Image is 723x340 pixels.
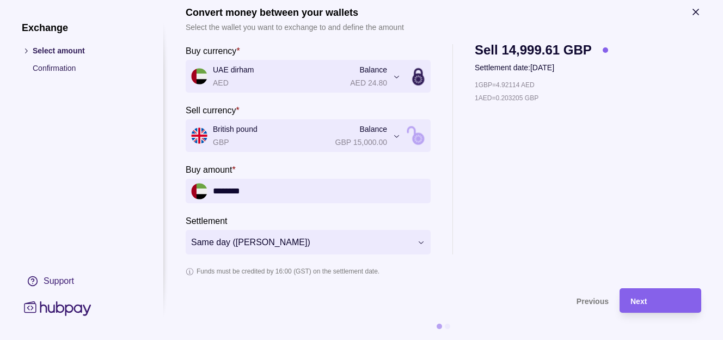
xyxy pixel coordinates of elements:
label: Buy currency [186,44,240,57]
p: Select amount [33,45,142,57]
span: Sell 14,999.61 GBP [475,44,592,56]
p: Select the wallet you want to exchange to and define the amount [186,21,404,33]
h1: Exchange [22,22,142,34]
div: Support [44,275,74,287]
p: Buy amount [186,165,232,174]
input: amount [213,179,425,203]
span: Next [630,297,647,306]
p: 1 AED = 0.203205 GBP [475,92,538,104]
p: Settlement date: [DATE] [475,62,608,74]
p: Confirmation [33,62,142,74]
label: Buy amount [186,163,236,176]
span: Previous [577,297,609,306]
a: Support [22,270,142,293]
h1: Convert money between your wallets [186,7,404,19]
p: Sell currency [186,106,236,115]
button: Previous [186,288,609,313]
label: Settlement [186,214,227,227]
p: Settlement [186,216,227,226]
p: Funds must be credited by 16:00 (GST) on the settlement date. [197,265,379,277]
p: 1 GBP = 4.92114 AED [475,79,535,91]
p: Buy currency [186,46,236,56]
img: ae [191,183,207,199]
label: Sell currency [186,104,240,117]
button: Next [620,288,701,313]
